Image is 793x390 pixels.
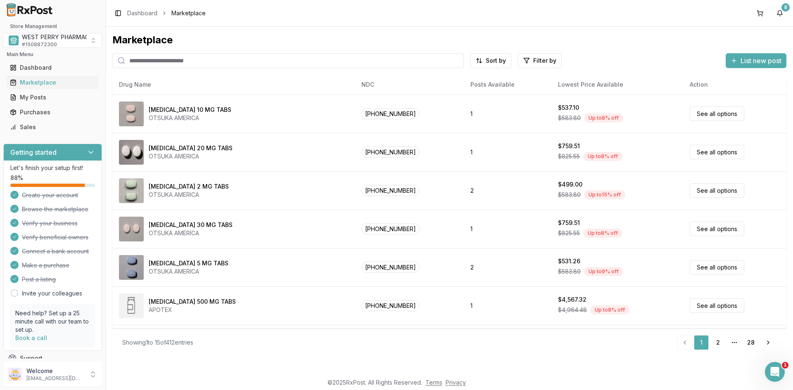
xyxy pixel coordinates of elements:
div: $4,567.32 [558,295,586,304]
nav: pagination [677,335,776,350]
span: List new post [741,56,781,66]
a: 1 [694,335,709,350]
span: Verify beneficial owners [22,233,88,241]
img: Abilify 5 MG TABS [119,255,144,280]
span: [PHONE_NUMBER] [361,108,420,119]
button: 8 [773,7,786,20]
a: See all options [690,222,744,236]
div: APOTEX [149,306,236,314]
span: $583.80 [558,191,581,199]
div: Up to 9 % off [584,267,623,276]
img: Abilify 30 MG TABS [119,217,144,241]
span: $825.55 [558,229,580,237]
a: Terms [425,379,442,386]
div: OTSUKA AMERICA [149,229,233,237]
button: Support [3,351,102,366]
button: Sort by [470,53,511,68]
span: Verify your business [22,219,78,227]
div: [MEDICAL_DATA] 10 MG TABS [149,106,231,114]
p: Let's finish your setup first! [10,164,95,172]
span: [PHONE_NUMBER] [361,262,420,273]
td: 1 [464,133,551,171]
h2: Main Menu [7,51,99,58]
p: Need help? Set up a 25 minute call with our team to set up. [15,309,90,334]
div: Marketplace [10,78,95,87]
span: $825.55 [558,152,580,161]
div: $759.51 [558,142,580,150]
span: [PHONE_NUMBER] [361,185,420,196]
span: Sort by [486,57,506,65]
span: $4,964.48 [558,306,587,314]
a: See all options [690,106,744,121]
span: WEST PERRY PHARMACY INC [22,33,105,41]
h3: Getting started [10,147,57,157]
div: Marketplace [112,33,786,47]
th: Drug Name [112,75,355,95]
div: [MEDICAL_DATA] 5 MG TABS [149,259,228,267]
th: Lowest Price Available [551,75,683,95]
h2: Store Management [3,23,102,30]
span: Create your account [22,191,78,199]
p: [EMAIL_ADDRESS][DOMAIN_NAME] [26,375,84,382]
span: # 1508872300 [22,41,57,48]
span: 88 % [10,174,23,182]
div: Up to 8 % off [590,305,629,314]
a: My Posts [7,90,99,105]
th: Posts Available [464,75,551,95]
img: User avatar [8,368,21,381]
div: [MEDICAL_DATA] 500 MG TABS [149,298,236,306]
img: Abiraterone Acetate 500 MG TABS [119,293,144,318]
div: Up to 8 % off [583,229,622,238]
div: $499.00 [558,180,582,189]
button: Sales [3,121,102,134]
span: Browse the marketplace [22,205,88,213]
a: 2 [710,335,725,350]
th: Action [683,75,786,95]
td: 1 [464,210,551,248]
img: Abilify 20 MG TABS [119,140,144,165]
a: See all options [690,298,744,313]
button: Select a view [3,33,102,48]
a: 28 [743,335,758,350]
button: Marketplace [3,76,102,89]
div: OTSUKA AMERICA [149,267,228,276]
a: Privacy [446,379,466,386]
td: 1 [464,95,551,133]
a: See all options [690,183,744,198]
div: Up to 8 % off [583,152,622,161]
th: NDC [355,75,464,95]
span: $583.80 [558,267,581,276]
td: 1 [464,286,551,325]
div: [MEDICAL_DATA] 30 MG TABS [149,221,233,229]
td: 2 [464,248,551,286]
span: [PHONE_NUMBER] [361,147,420,158]
div: [MEDICAL_DATA] 20 MG TABS [149,144,233,152]
button: Filter by [518,53,562,68]
div: Purchases [10,108,95,116]
span: Post a listing [22,275,56,284]
div: Sales [10,123,95,131]
a: See all options [690,260,744,274]
div: $531.26 [558,257,580,265]
span: Connect a bank account [22,247,89,255]
td: 3 [464,325,551,363]
p: Welcome [26,367,84,375]
a: Sales [7,120,99,135]
img: RxPost Logo [3,3,56,17]
td: 2 [464,171,551,210]
iframe: Intercom live chat [765,362,785,382]
div: Up to 8 % off [584,113,623,123]
div: OTSUKA AMERICA [149,191,229,199]
div: Dashboard [10,64,95,72]
button: List new post [726,53,786,68]
a: See all options [690,145,744,159]
a: Dashboard [127,9,157,17]
div: 8 [781,3,790,12]
a: Go to next page [760,335,776,350]
div: $537.10 [558,104,579,112]
div: Up to 15 % off [584,190,625,199]
a: Dashboard [7,60,99,75]
button: Purchases [3,106,102,119]
span: 1 [782,362,788,369]
div: $759.51 [558,219,580,227]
